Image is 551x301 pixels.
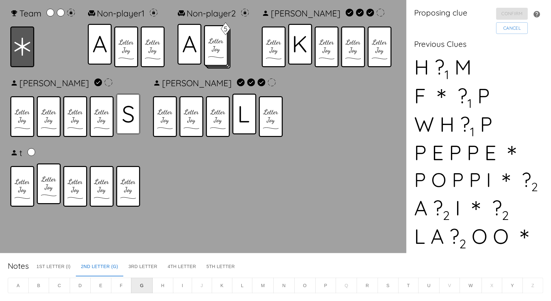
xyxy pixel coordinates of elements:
[67,8,77,19] span: This hint becomes available once every player uses all of their own hints.
[377,8,387,19] span: Lucas can still give a clue by using one of the team's shared hints.
[414,39,543,49] div: Previous Clues
[414,139,543,167] div: P E P P E ＊
[531,180,538,194] sub: 2
[460,278,482,294] button: W
[76,261,123,276] button: 2nd Letter (G)
[46,8,57,19] span: This hint is available to players that have used all of their own hints.
[8,261,29,276] div: Notes
[444,67,449,82] sub: 1
[241,8,251,19] span: This hint becomes available once this non-player pile is exhausted.
[414,167,543,194] div: P O P P I ＊ ?
[467,96,472,111] sub: 1
[418,278,439,294] button: U
[258,78,268,88] span: This hint was used by Richard.
[459,236,466,252] sub: 2
[221,22,230,37] div: There are 5 cards in this pile.
[414,8,496,34] div: Proposing clue
[19,78,89,88] div: [PERSON_NAME]
[273,278,294,294] button: N
[232,278,252,294] button: L
[271,8,341,19] div: [PERSON_NAME]
[357,278,378,294] button: R
[221,25,230,33] div: 5
[201,261,240,276] button: 5th Letter
[414,54,543,82] div: H ? M
[162,78,232,88] div: [PERSON_NAME]
[470,124,474,139] sub: 1
[90,278,111,294] button: E
[70,278,91,294] button: D
[131,278,152,294] button: G
[414,194,543,223] div: A ? I ＊ ?
[237,78,247,88] span: This hint was used by Richard.
[315,278,336,294] button: P
[502,207,509,223] sub: 2
[356,8,366,19] span: This hint was used by Lucas.
[502,278,523,294] button: Y
[252,278,274,294] button: M
[8,278,29,294] button: A
[111,278,132,294] button: F
[268,78,278,88] span: Richard can still give a clue by using one of the team's shared hints.
[105,78,115,88] span: Carol can still give a clue by using one of the team's shared hints.
[123,261,163,276] button: 3rd Letter
[57,8,67,19] span: This hint is available to players that have used all of their own hints.
[150,8,160,19] span: This hint becomes available once this non-player pile is exhausted.
[414,82,543,111] div: F ＊ ? P
[398,278,419,294] button: T
[346,8,356,19] span: This hint was used by Lucas.
[414,111,543,140] div: W H ? P
[27,147,38,158] span: This hint is available only to t.
[443,207,450,223] sub: 2
[366,8,377,19] span: This hint was used by Lucas.
[496,22,528,34] button: Cancel
[19,147,22,158] div: t
[173,278,192,294] button: I
[247,78,258,88] span: This hint was used by Richard.
[49,278,70,294] button: C
[163,261,201,276] button: 4th Letter
[28,278,49,294] button: B
[212,278,233,294] button: K
[187,8,236,19] div: Non-player 2
[97,8,145,19] div: Non-player 1
[94,78,105,88] span: This hint was used by Carol.
[152,278,173,294] button: H
[378,278,399,294] button: S
[294,278,316,294] button: O
[414,223,543,252] div: L A ? O O ＊
[31,261,76,276] button: 1st Letter (I)
[19,8,41,19] div: Team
